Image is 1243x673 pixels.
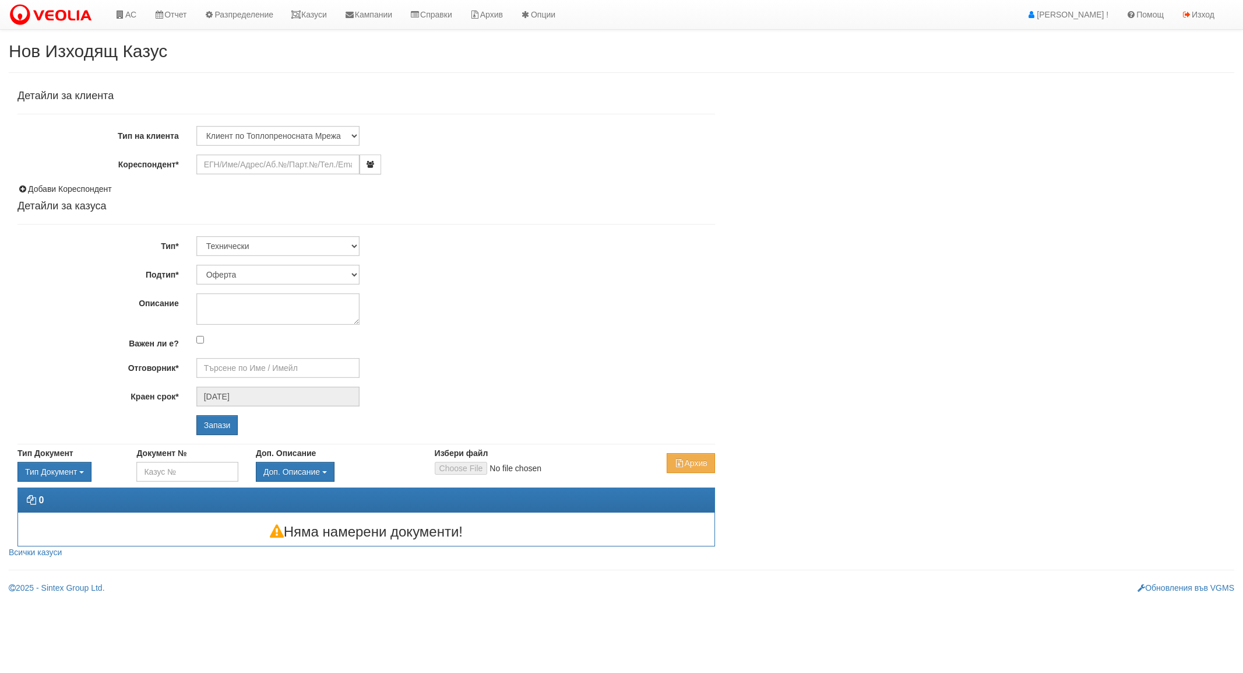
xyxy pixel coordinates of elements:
[435,447,488,459] label: Избери файл
[17,90,715,102] h4: Детайли за клиента
[9,3,97,27] img: VeoliaLogo.png
[17,462,119,482] div: Двоен клик, за изчистване на избраната стойност.
[9,155,188,170] label: Кореспондент*
[9,293,188,309] label: Описание
[196,387,360,406] input: Търсене по Име / Имейл
[263,467,320,476] span: Доп. Описание
[196,155,360,174] input: ЕГН/Име/Адрес/Аб.№/Парт.№/Тел./Email
[18,524,714,539] h3: Няма намерени документи!
[196,358,360,378] input: Търсене по Име / Имейл
[38,495,44,505] strong: 0
[196,415,238,435] input: Запази
[17,447,73,459] label: Тип Документ
[9,387,188,402] label: Краен срок*
[9,126,188,142] label: Тип на клиента
[25,467,77,476] span: Тип Документ
[17,183,715,195] div: Добави Кореспондент
[9,265,188,281] label: Подтип*
[256,462,334,482] button: Доп. Описание
[9,358,188,374] label: Отговорник*
[667,453,715,473] button: Архив
[256,462,417,482] div: Двоен клик, за изчистване на избраната стойност.
[9,334,188,349] label: Важен ли е?
[9,41,1234,61] h2: Нов Изходящ Казус
[136,447,186,459] label: Документ №
[9,583,105,593] a: 2025 - Sintex Group Ltd.
[17,462,91,482] button: Тип Документ
[9,548,62,557] a: Всички казуси
[17,201,715,212] h4: Детайли за казуса
[256,447,316,459] label: Доп. Описание
[136,462,238,482] input: Казус №
[1138,583,1234,593] a: Обновления във VGMS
